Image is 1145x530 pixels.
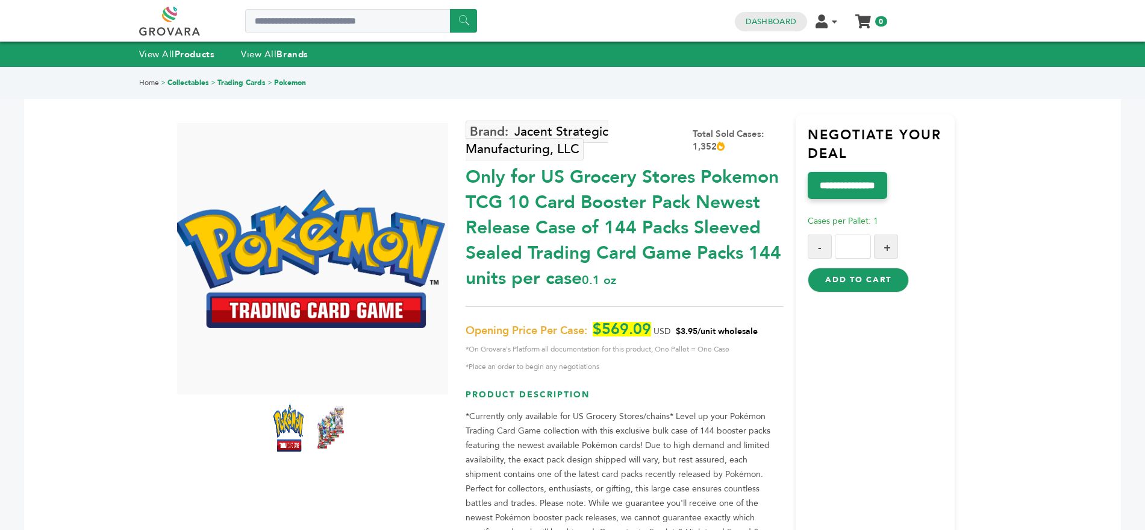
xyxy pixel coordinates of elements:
span: *Place an order to begin any negotiations [466,359,784,374]
div: Only for US Grocery Stores Pokemon TCG 10 Card Booster Pack Newest Release Case of 144 Packs Slee... [466,159,784,291]
a: Pokemon [274,78,306,87]
span: Opening Price Per Case: [466,324,587,338]
a: Trading Cards [217,78,266,87]
div: Total Sold Cases: 1,352 [693,128,784,153]
img: *Only for US Grocery Stores* Pokemon TCG 10 Card Booster Pack – Newest Release (Case of 144 Packs... [316,403,346,452]
span: Cases per Pallet: 1 [808,215,878,227]
span: *On Grovara's Platform all documentation for this product, One Pallet = One Case [466,342,784,356]
span: $3.95/unit wholesale [676,326,758,337]
a: Jacent Strategic Manufacturing, LLC [466,121,608,160]
input: Search a product or brand... [245,9,477,33]
a: Dashboard [746,16,796,27]
h3: Negotiate Your Deal [808,126,955,172]
span: 0 [875,16,887,27]
button: + [874,235,898,259]
button: - [808,235,832,259]
a: View AllBrands [241,48,308,60]
a: Home [139,78,159,87]
img: *Only for US Grocery Stores* Pokemon TCG 10 Card Booster Pack – Newest Release (Case of 144 Packs... [174,189,445,328]
span: USD [654,326,670,337]
span: $569.09 [593,322,651,336]
span: > [211,78,216,87]
button: Add to Cart [808,268,908,292]
span: 0.1 oz [582,272,616,288]
span: > [161,78,166,87]
img: *Only for US Grocery Stores* Pokemon TCG 10 Card Booster Pack – Newest Release (Case of 144 Packs... [273,403,304,452]
a: My Cart [856,11,870,24]
a: View AllProducts [139,48,215,60]
h3: Product Description [466,389,784,410]
strong: Brands [276,48,308,60]
span: > [267,78,272,87]
a: Collectables [167,78,209,87]
strong: Products [175,48,214,60]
